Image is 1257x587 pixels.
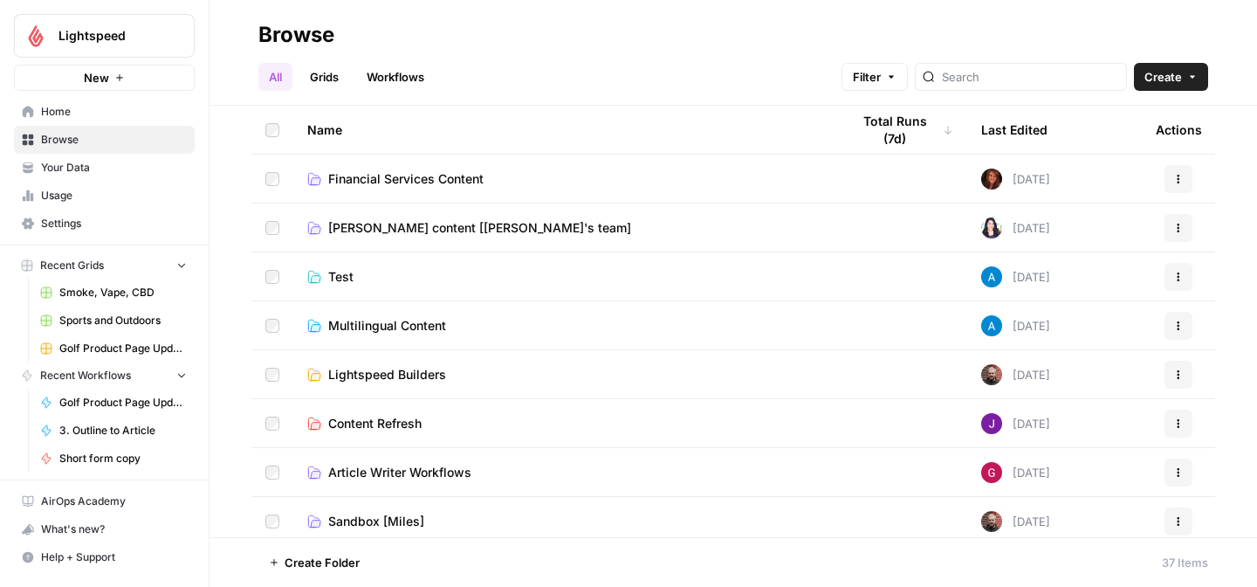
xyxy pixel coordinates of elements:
[41,132,187,148] span: Browse
[328,513,424,530] span: Sandbox [Miles]
[59,423,187,439] span: 3. Outline to Article
[981,315,1050,336] div: [DATE]
[981,218,1002,238] img: wdke7mwtj0nxznpffym0k1wpceu2
[41,494,187,509] span: AirOps Academy
[14,154,195,182] a: Your Data
[307,170,822,188] a: Financial Services Content
[258,549,370,577] button: Create Folder
[1144,68,1182,86] span: Create
[15,516,194,542] div: What's new?
[307,219,822,237] a: [PERSON_NAME] content [[PERSON_NAME]'s team]
[14,98,195,126] a: Home
[981,218,1050,238] div: [DATE]
[285,554,360,571] span: Create Folder
[14,543,195,571] button: Help + Support
[981,266,1050,287] div: [DATE]
[58,27,164,45] span: Lightspeed
[307,366,822,383] a: Lightspeed Builders
[59,285,187,300] span: Smoke, Vape, CBD
[14,515,195,543] button: What's new?
[1162,554,1208,571] div: 37 Items
[59,341,187,356] span: Golf Product Page Update
[981,364,1002,385] img: b84b62znrkfmbduqy1fsopf3ypjr
[32,389,195,417] a: Golf Product Page Update
[841,63,908,91] button: Filter
[1156,106,1202,154] div: Actions
[307,464,822,481] a: Article Writer Workflows
[32,335,195,363] a: Golf Product Page Update
[942,68,1119,86] input: Search
[307,268,822,286] a: Test
[981,413,1002,434] img: nj1ssy6o3lyd6ijko0eoja4aphzn
[328,268,354,286] span: Test
[307,415,822,432] a: Content Refresh
[14,487,195,515] a: AirOps Academy
[328,415,422,432] span: Content Refresh
[981,511,1002,532] img: b84b62znrkfmbduqy1fsopf3ypjr
[981,266,1002,287] img: o3cqybgnmipr355j8nz4zpq1mc6x
[32,445,195,473] a: Short form copy
[328,170,484,188] span: Financial Services Content
[258,63,292,91] a: All
[32,279,195,307] a: Smoke, Vape, CBD
[328,366,446,383] span: Lightspeed Builders
[356,63,435,91] a: Workflows
[981,413,1050,434] div: [DATE]
[59,395,187,411] span: Golf Product Page Update
[981,169,1002,190] img: 29pd19jyq3m1b2eeoz0umwn6rt09
[14,182,195,210] a: Usage
[40,258,104,273] span: Recent Grids
[1134,63,1208,91] button: Create
[40,368,131,383] span: Recent Workflows
[981,364,1050,385] div: [DATE]
[853,68,881,86] span: Filter
[14,65,195,91] button: New
[32,307,195,335] a: Sports and Outdoors
[981,169,1050,190] div: [DATE]
[981,511,1050,532] div: [DATE]
[59,451,187,466] span: Short form copy
[41,188,187,204] span: Usage
[14,210,195,238] a: Settings
[59,313,187,328] span: Sports and Outdoors
[328,219,631,237] span: [PERSON_NAME] content [[PERSON_NAME]'s team]
[981,462,1002,483] img: ca8uqh5btqcs3q7aizhnokptzm0x
[41,160,187,176] span: Your Data
[20,20,52,52] img: Lightspeed Logo
[328,317,446,335] span: Multilingual Content
[307,317,822,335] a: Multilingual Content
[981,315,1002,336] img: o3cqybgnmipr355j8nz4zpq1mc6x
[41,216,187,231] span: Settings
[14,126,195,154] a: Browse
[84,69,109,86] span: New
[307,106,822,154] div: Name
[32,417,195,445] a: 3. Outline to Article
[41,104,187,120] span: Home
[981,462,1050,483] div: [DATE]
[328,464,471,481] span: Article Writer Workflows
[14,363,195,389] button: Recent Workflows
[258,21,334,49] div: Browse
[14,14,195,58] button: Workspace: Lightspeed
[299,63,349,91] a: Grids
[981,106,1047,154] div: Last Edited
[307,513,822,530] a: Sandbox [Miles]
[850,106,953,154] div: Total Runs (7d)
[41,549,187,565] span: Help + Support
[14,252,195,279] button: Recent Grids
